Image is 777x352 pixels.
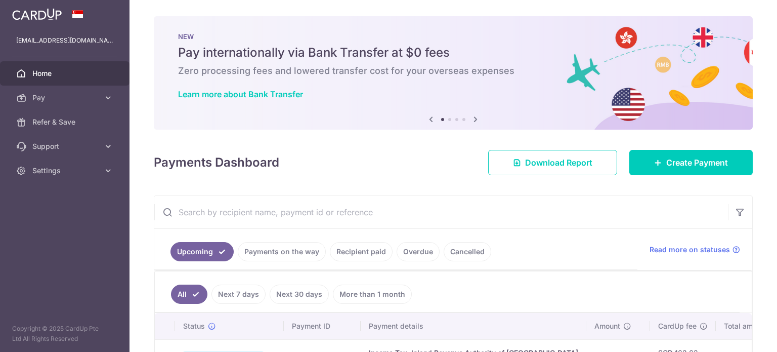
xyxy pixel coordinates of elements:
[178,45,728,61] h5: Pay internationally via Bank Transfer at $0 fees
[397,242,440,261] a: Overdue
[183,321,205,331] span: Status
[32,166,99,176] span: Settings
[361,313,586,339] th: Payment details
[658,321,697,331] span: CardUp fee
[154,153,279,172] h4: Payments Dashboard
[178,65,728,77] h6: Zero processing fees and lowered transfer cost for your overseas expenses
[12,8,62,20] img: CardUp
[171,285,207,304] a: All
[178,32,728,41] p: NEW
[284,313,361,339] th: Payment ID
[270,285,329,304] a: Next 30 days
[23,7,44,16] span: Help
[154,16,753,130] img: Bank transfer banner
[594,321,620,331] span: Amount
[629,150,753,175] a: Create Payment
[650,245,740,255] a: Read more on statuses
[178,89,303,99] a: Learn more about Bank Transfer
[32,141,99,151] span: Support
[238,242,326,261] a: Payments on the way
[666,157,728,169] span: Create Payment
[333,285,412,304] a: More than 1 month
[650,245,730,255] span: Read more on statuses
[525,157,592,169] span: Download Report
[211,285,266,304] a: Next 7 days
[170,242,234,261] a: Upcoming
[444,242,491,261] a: Cancelled
[32,93,99,103] span: Pay
[32,68,99,79] span: Home
[154,196,728,228] input: Search by recipient name, payment id or reference
[488,150,617,175] a: Download Report
[330,242,393,261] a: Recipient paid
[32,117,99,127] span: Refer & Save
[724,321,757,331] span: Total amt.
[16,35,113,46] p: [EMAIL_ADDRESS][DOMAIN_NAME]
